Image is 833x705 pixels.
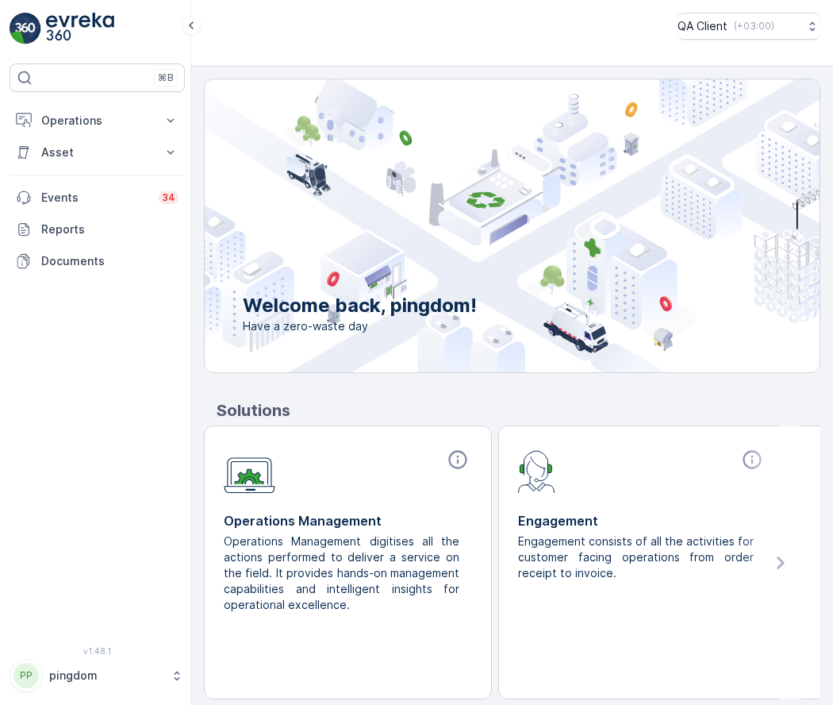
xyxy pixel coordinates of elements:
a: Reports [10,214,185,245]
p: Operations Management [224,511,472,530]
p: Reports [41,222,178,237]
p: Events [41,190,149,206]
p: ⌘B [158,71,174,84]
button: PPpingdom [10,659,185,692]
p: Operations Management digitises all the actions performed to deliver a service on the field. It p... [224,534,459,613]
p: Asset [41,144,153,160]
p: 34 [162,191,175,204]
img: logo_light-DOdMpM7g.png [46,13,114,44]
img: module-icon [224,449,275,494]
p: Engagement [518,511,766,530]
button: QA Client(+03:00) [678,13,820,40]
span: v 1.48.1 [10,646,185,656]
p: Solutions [217,399,820,422]
img: module-icon [518,449,555,493]
p: Engagement consists of all the activities for customer facing operations from order receipt to in... [518,534,754,581]
p: pingdom [49,668,163,684]
p: Welcome back, pingdom! [243,293,477,318]
span: Have a zero-waste day [243,318,477,334]
p: QA Client [678,18,727,34]
a: Documents [10,245,185,277]
p: ( +03:00 ) [734,20,774,33]
a: Events34 [10,182,185,214]
button: Asset [10,137,185,168]
img: logo [10,13,41,44]
img: city illustration [133,79,820,372]
button: Operations [10,105,185,137]
p: Documents [41,253,178,269]
div: PP [13,663,39,688]
p: Operations [41,113,153,129]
